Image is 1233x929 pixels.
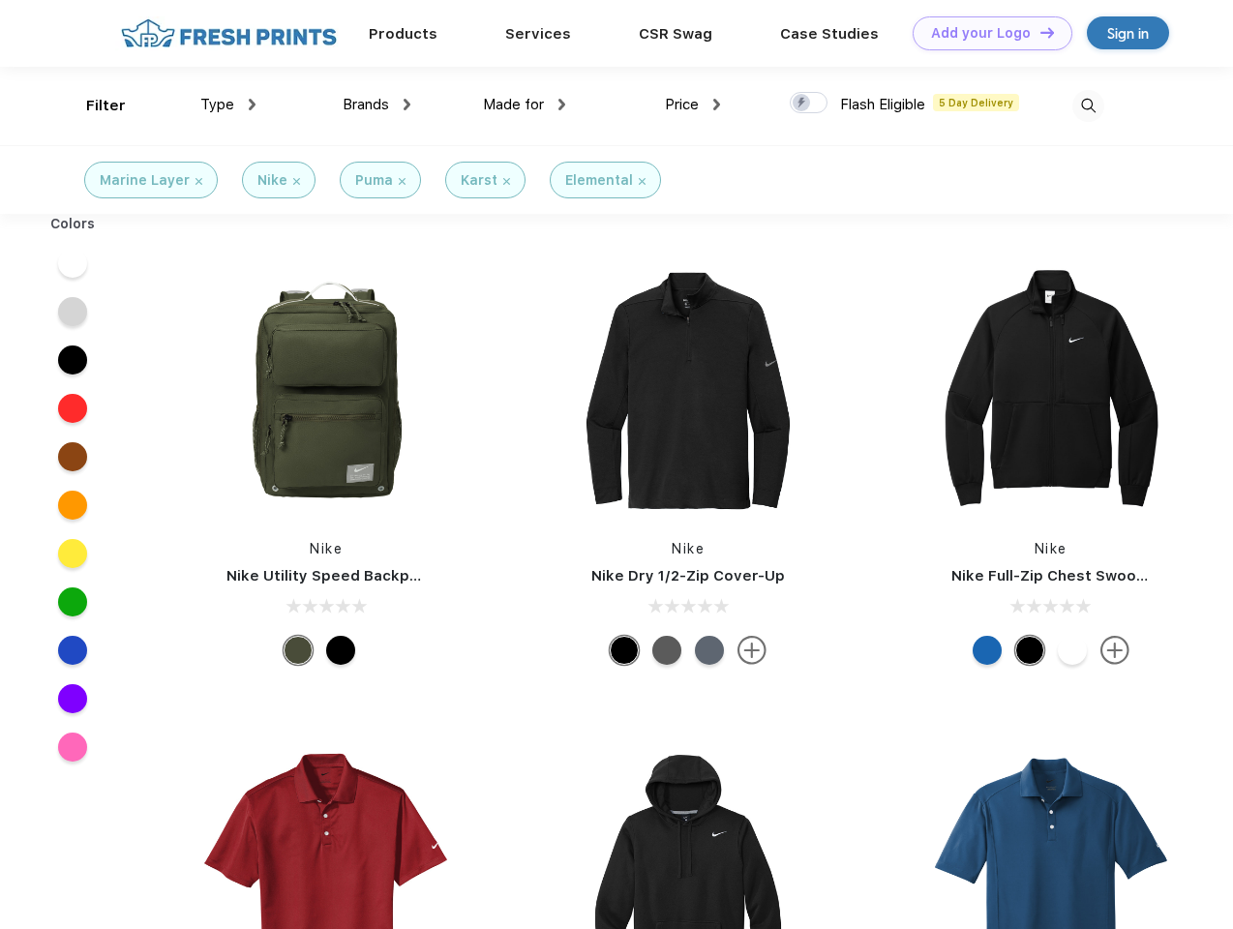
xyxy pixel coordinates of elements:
div: Black [610,636,639,665]
img: more.svg [737,636,767,665]
div: Navy Heather [695,636,724,665]
span: Made for [483,96,544,113]
img: filter_cancel.svg [639,178,646,185]
div: White [1058,636,1087,665]
div: Elemental [565,170,633,191]
a: CSR Swag [639,25,712,43]
img: func=resize&h=266 [559,262,817,520]
div: Add your Logo [931,25,1031,42]
span: Brands [343,96,389,113]
img: fo%20logo%202.webp [115,16,343,50]
img: filter_cancel.svg [399,178,406,185]
img: filter_cancel.svg [503,178,510,185]
div: Filter [86,95,126,117]
div: Marine Layer [100,170,190,191]
a: Products [369,25,437,43]
img: dropdown.png [713,99,720,110]
img: filter_cancel.svg [293,178,300,185]
div: Black [1015,636,1044,665]
div: Cargo Khaki [284,636,313,665]
a: Sign in [1087,16,1169,49]
span: Type [200,96,234,113]
div: Puma [355,170,393,191]
a: Services [505,25,571,43]
img: func=resize&h=266 [197,262,455,520]
a: Nike Utility Speed Backpack [226,567,436,584]
div: Royal [973,636,1002,665]
div: Black [326,636,355,665]
a: Nike [310,541,343,556]
div: Nike [257,170,287,191]
img: dropdown.png [404,99,410,110]
img: more.svg [1100,636,1129,665]
div: Sign in [1107,22,1149,45]
img: DT [1040,27,1054,38]
img: dropdown.png [558,99,565,110]
span: Flash Eligible [840,96,925,113]
a: Nike [1035,541,1068,556]
div: Black Heather [652,636,681,665]
a: Nike Dry 1/2-Zip Cover-Up [591,567,785,584]
img: func=resize&h=266 [922,262,1180,520]
img: dropdown.png [249,99,256,110]
span: 5 Day Delivery [933,94,1019,111]
span: Price [665,96,699,113]
div: Karst [461,170,497,191]
a: Nike [672,541,705,556]
img: filter_cancel.svg [195,178,202,185]
a: Nike Full-Zip Chest Swoosh Jacket [951,567,1209,584]
img: desktop_search.svg [1072,90,1104,122]
div: Colors [36,214,110,234]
